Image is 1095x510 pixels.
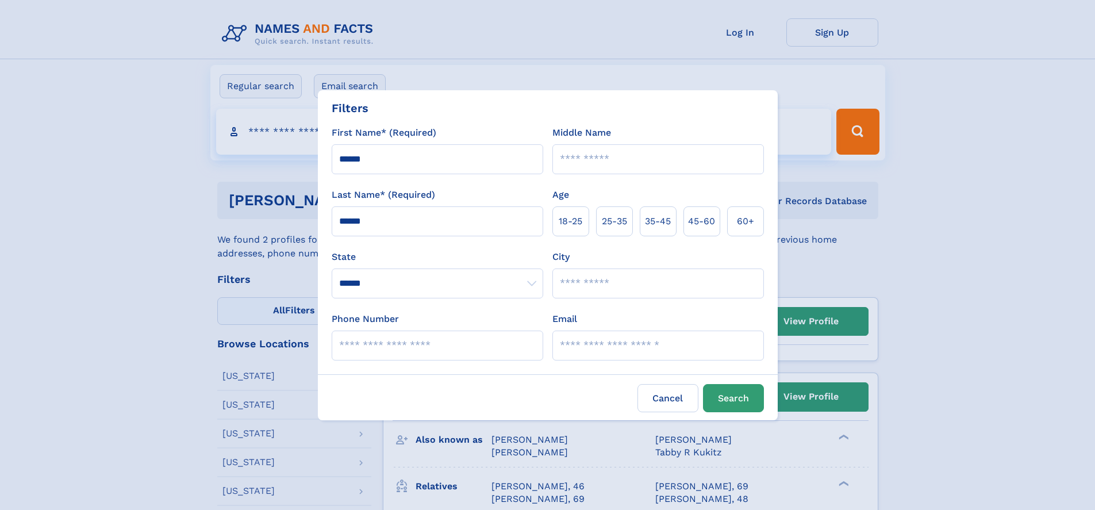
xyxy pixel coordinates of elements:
label: Middle Name [552,126,611,140]
span: 35‑45 [645,214,671,228]
label: City [552,250,570,264]
label: State [332,250,543,264]
button: Search [703,384,764,412]
span: 18‑25 [559,214,582,228]
label: Last Name* (Required) [332,188,435,202]
div: Filters [332,99,368,117]
label: Email [552,312,577,326]
label: Age [552,188,569,202]
span: 60+ [737,214,754,228]
label: Phone Number [332,312,399,326]
label: Cancel [637,384,698,412]
span: 25‑35 [602,214,627,228]
span: 45‑60 [688,214,715,228]
label: First Name* (Required) [332,126,436,140]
